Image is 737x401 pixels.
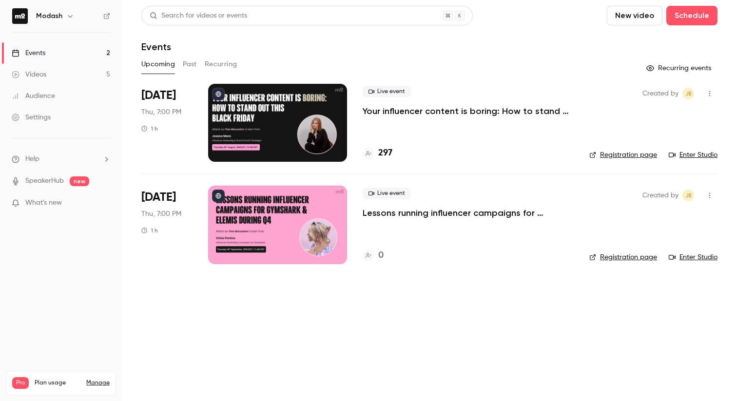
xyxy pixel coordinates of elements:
li: help-dropdown-opener [12,154,110,164]
button: Schedule [666,6,718,25]
a: 297 [363,147,392,160]
img: Modash [12,8,28,24]
a: Registration page [589,150,657,160]
span: Thu, 7:00 PM [141,107,181,117]
h4: 297 [378,147,392,160]
button: Past [183,57,197,72]
span: new [70,176,89,186]
div: Sep 18 Thu, 7:00 PM (Europe/London) [141,186,193,264]
h1: Events [141,41,171,53]
a: Your influencer content is boring: How to stand out this [DATE][DATE] [363,105,574,117]
span: JE [685,88,692,99]
div: Aug 28 Thu, 7:00 PM (Europe/London) [141,84,193,162]
a: Manage [86,379,110,387]
span: Created by [642,190,679,201]
a: Enter Studio [669,252,718,262]
a: SpeakerHub [25,176,64,186]
button: New video [607,6,662,25]
h4: 0 [378,249,384,262]
span: [DATE] [141,88,176,103]
span: Live event [363,188,411,199]
span: [DATE] [141,190,176,205]
a: Registration page [589,252,657,262]
span: Plan usage [35,379,80,387]
span: JE [685,190,692,201]
div: Search for videos or events [150,11,247,21]
a: Enter Studio [669,150,718,160]
span: Thu, 7:00 PM [141,209,181,219]
span: Help [25,154,39,164]
h6: Modash [36,11,62,21]
span: Jack Eaton [682,190,694,201]
a: 0 [363,249,384,262]
a: Lessons running influencer campaigns for Gymshark & Elemis during Q4 [363,207,574,219]
div: Events [12,48,45,58]
button: Recurring [205,57,237,72]
div: 1 h [141,125,158,133]
span: Pro [12,377,29,389]
span: Live event [363,86,411,97]
button: Upcoming [141,57,175,72]
span: What's new [25,198,62,208]
button: Recurring events [642,60,718,76]
div: Settings [12,113,51,122]
span: Created by [642,88,679,99]
div: 1 h [141,227,158,234]
span: Jack Eaton [682,88,694,99]
div: Audience [12,91,55,101]
div: Videos [12,70,46,79]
